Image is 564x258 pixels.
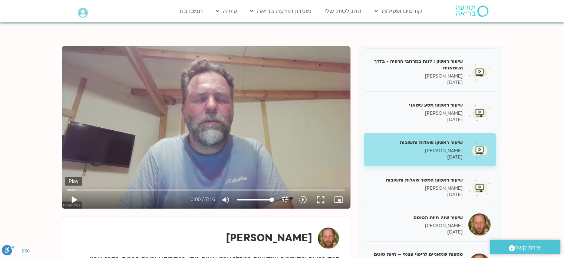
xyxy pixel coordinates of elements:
[369,192,463,198] p: [DATE]
[369,79,463,86] p: [DATE]
[468,138,491,161] img: שיעור ראשון: שאלות ותשובות
[226,231,312,245] strong: [PERSON_NAME]
[321,4,365,18] a: ההקלטות שלי
[490,240,560,254] a: יצירת קשר
[371,4,426,18] a: קורסים ופעילות
[369,177,463,183] h5: שיעור ראשון: המשך שאלות ותשובות
[246,4,315,18] a: מועדון תודעה בריאה
[369,139,463,146] h5: שיעור ראשון: שאלות ותשובות
[456,6,488,17] img: תודעה בריאה
[369,117,463,123] p: [DATE]
[318,228,339,249] img: תומר פיין
[369,154,463,160] p: [DATE]
[468,61,491,83] img: שיעור ראשון : לנוח במרחבי הרפיה - בדרך השמאנית
[468,101,491,123] img: שיעור ראשון: מסע שמאני
[369,102,463,108] h5: שיעור ראשון: מסע שמאני
[369,110,463,117] p: [PERSON_NAME]
[369,185,463,192] p: [PERSON_NAME]
[369,229,463,235] p: [DATE]
[369,223,463,229] p: [PERSON_NAME]
[369,58,463,71] h5: שיעור ראשון : לנוח במרחבי הרפיה - בדרך השמאנית
[468,213,491,236] img: שיעור שני: חיות הטוטם
[369,73,463,79] p: [PERSON_NAME]
[369,148,463,154] p: [PERSON_NAME]
[212,4,241,18] a: עזרה
[176,4,207,18] a: תמכו בנו
[369,214,463,221] h5: שיעור שני: חיות הטוטם
[515,243,542,253] span: יצירת קשר
[468,176,491,198] img: שיעור ראשון: המשך שאלות ותשובות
